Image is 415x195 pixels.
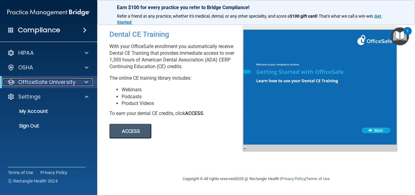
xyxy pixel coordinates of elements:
[117,5,395,10] p: Earn $100 for every practice you refer to Bridge Compliance!
[122,93,247,100] li: Podcasts
[122,100,247,107] li: Product Videos
[18,26,60,34] h4: Compliance
[109,110,247,117] div: To earn your dental CE credits, click .
[117,14,382,25] a: Get Started
[306,176,330,181] a: Terms of Use
[109,43,247,70] p: With your OfficeSafe enrollment you automatically receive Dental CE Training that provides immedi...
[109,75,247,82] p: The online CE training library includes:
[290,14,317,19] strong: $100 gift card
[7,78,88,86] a: OfficeSafe University
[145,169,367,189] div: Copyright © All rights reserved 2025 @ Rectangle Health | |
[18,64,33,71] p: OSHA
[122,86,247,93] li: Webinars
[109,26,247,43] div: Dental CE Training
[18,49,34,57] p: HIPAA
[406,31,409,39] div: 1
[7,93,88,100] a: Settings
[7,6,90,19] img: PMB logo
[109,124,151,138] button: ACCESS
[8,169,33,176] a: Terms of Use
[18,78,76,86] p: OfficeSafe University
[8,178,58,184] span: Ⓒ Rectangle Health 2024
[317,14,374,19] span: ! That's what we call a win-win.
[109,129,276,134] a: ACCESS
[7,64,88,71] a: OSHA
[7,49,88,57] a: HIPAA
[281,176,305,181] a: Privacy Policy
[185,110,203,116] b: ACCESS
[18,93,41,100] p: Settings
[40,169,68,176] a: Privacy Policy
[117,14,290,19] span: Refer a friend at any practice, whether it's medical, dental, or any other speciality, and score a
[4,108,87,114] p: My Account
[4,123,87,129] p: Sign Out
[391,27,409,45] button: Open Resource Center, 1 new notification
